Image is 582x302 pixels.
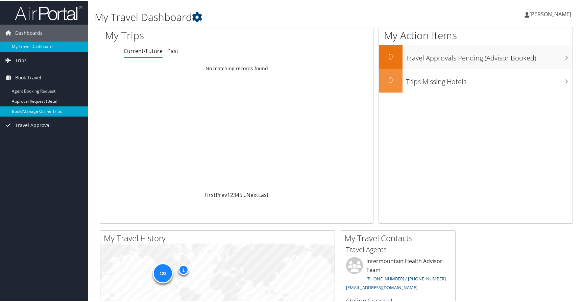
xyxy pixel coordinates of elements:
a: [PHONE_NUMBER] / [PHONE_NUMBER] [366,275,446,281]
a: 0Trips Missing Hotels [379,68,573,92]
a: [EMAIL_ADDRESS][DOMAIN_NAME] [346,284,417,290]
span: Travel Approval [15,116,51,133]
a: Next [246,191,258,198]
a: 1 [227,191,230,198]
a: Prev [216,191,227,198]
a: 3 [233,191,236,198]
span: … [242,191,246,198]
a: Past [167,47,178,54]
span: [PERSON_NAME] [529,10,571,17]
a: 0Travel Approvals Pending (Advisor Booked) [379,45,573,68]
h3: Travel Agents [346,244,450,254]
h3: Travel Approvals Pending (Advisor Booked) [406,49,573,62]
div: 122 [153,262,173,283]
h2: My Travel Contacts [344,232,455,243]
a: 5 [239,191,242,198]
h1: My Trips [105,28,254,42]
span: Dashboards [15,24,43,41]
a: [PERSON_NAME] [525,3,578,24]
li: Intermountain Health Advisor Team [343,256,454,293]
h3: Trips Missing Hotels [406,73,573,86]
a: First [204,191,216,198]
a: 2 [230,191,233,198]
div: 1 [178,264,189,274]
a: Last [258,191,269,198]
a: 4 [236,191,239,198]
h2: 0 [379,50,403,61]
h1: My Travel Dashboard [95,9,417,24]
h2: 0 [379,74,403,85]
img: airportal-logo.png [15,4,82,20]
h1: My Action Items [379,28,573,42]
a: Current/Future [124,47,163,54]
h2: My Travel History [104,232,335,243]
span: Book Travel [15,69,41,85]
span: Trips [15,51,27,68]
td: No matching records found [100,62,373,74]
